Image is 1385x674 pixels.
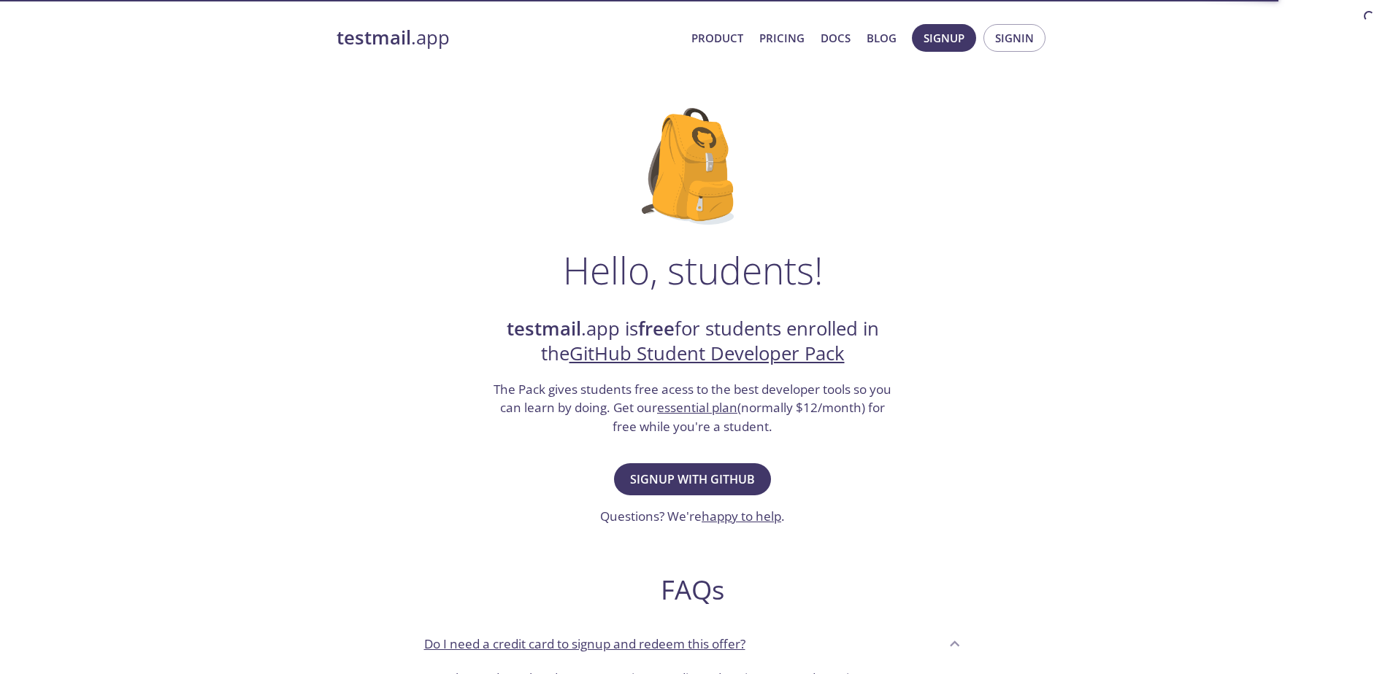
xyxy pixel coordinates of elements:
[630,469,755,489] span: Signup with GitHub
[924,28,964,47] span: Signup
[759,28,805,47] a: Pricing
[614,463,771,495] button: Signup with GitHub
[642,108,743,225] img: github-student-backpack.png
[337,26,680,50] a: testmail.app
[821,28,851,47] a: Docs
[507,316,581,341] strong: testmail
[638,316,675,341] strong: free
[413,624,973,663] div: Do I need a credit card to signup and redeem this offer?
[912,24,976,52] button: Signup
[492,317,894,367] h2: .app is for students enrolled in the
[569,341,845,366] a: GitHub Student Developer Pack
[424,635,745,654] p: Do I need a credit card to signup and redeem this offer?
[492,380,894,436] h3: The Pack gives students free acess to the best developer tools so you can learn by doing. Get our...
[702,508,781,524] a: happy to help
[600,507,785,526] h3: Questions? We're .
[413,573,973,606] h2: FAQs
[563,248,823,292] h1: Hello, students!
[995,28,1034,47] span: Signin
[691,28,743,47] a: Product
[867,28,897,47] a: Blog
[337,25,411,50] strong: testmail
[983,24,1046,52] button: Signin
[657,399,737,416] a: essential plan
